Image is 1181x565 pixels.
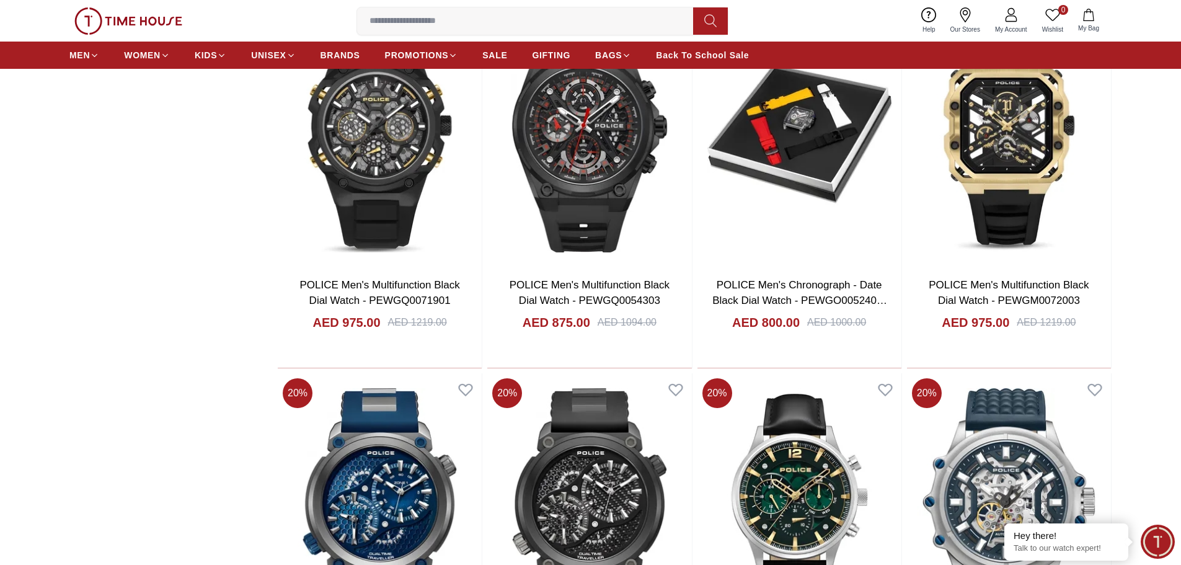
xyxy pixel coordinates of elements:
[732,314,800,331] h4: AED 800.00
[1035,5,1071,37] a: 0Wishlist
[712,279,887,323] a: POLICE Men's Chronograph - Date Black Dial Watch - PEWGO0052402-SET
[1141,525,1175,559] div: Chat Widget
[532,49,570,61] span: GIFTING
[1014,530,1119,542] div: Hey there!
[945,25,985,34] span: Our Stores
[69,49,90,61] span: MEN
[1073,24,1104,33] span: My Bag
[595,44,631,66] a: BAGS
[251,44,295,66] a: UNISEX
[385,44,458,66] a: PROMOTIONS
[492,378,522,408] span: 20 %
[299,279,459,307] a: POLICE Men's Multifunction Black Dial Watch - PEWGQ0071901
[595,49,622,61] span: BAGS
[807,315,866,330] div: AED 1000.00
[74,7,182,35] img: ...
[283,378,312,408] span: 20 %
[388,315,447,330] div: AED 1219.00
[195,49,217,61] span: KIDS
[69,44,99,66] a: MEN
[321,44,360,66] a: BRANDS
[124,49,161,61] span: WOMEN
[1071,6,1107,35] button: My Bag
[990,25,1032,34] span: My Account
[251,49,286,61] span: UNISEX
[523,314,590,331] h4: AED 875.00
[1017,315,1076,330] div: AED 1219.00
[532,44,570,66] a: GIFTING
[702,378,732,408] span: 20 %
[510,279,670,307] a: POLICE Men's Multifunction Black Dial Watch - PEWGQ0054303
[195,44,226,66] a: KIDS
[942,314,1009,331] h4: AED 975.00
[929,279,1089,307] a: POLICE Men's Multifunction Black Dial Watch - PEWGM0072003
[915,5,943,37] a: Help
[918,25,940,34] span: Help
[912,378,942,408] span: 20 %
[943,5,988,37] a: Our Stores
[482,49,507,61] span: SALE
[1014,543,1119,554] p: Talk to our watch expert!
[313,314,381,331] h4: AED 975.00
[1037,25,1068,34] span: Wishlist
[656,44,749,66] a: Back To School Sale
[656,49,749,61] span: Back To School Sale
[598,315,657,330] div: AED 1094.00
[482,44,507,66] a: SALE
[321,49,360,61] span: BRANDS
[1058,5,1068,15] span: 0
[124,44,170,66] a: WOMEN
[385,49,449,61] span: PROMOTIONS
